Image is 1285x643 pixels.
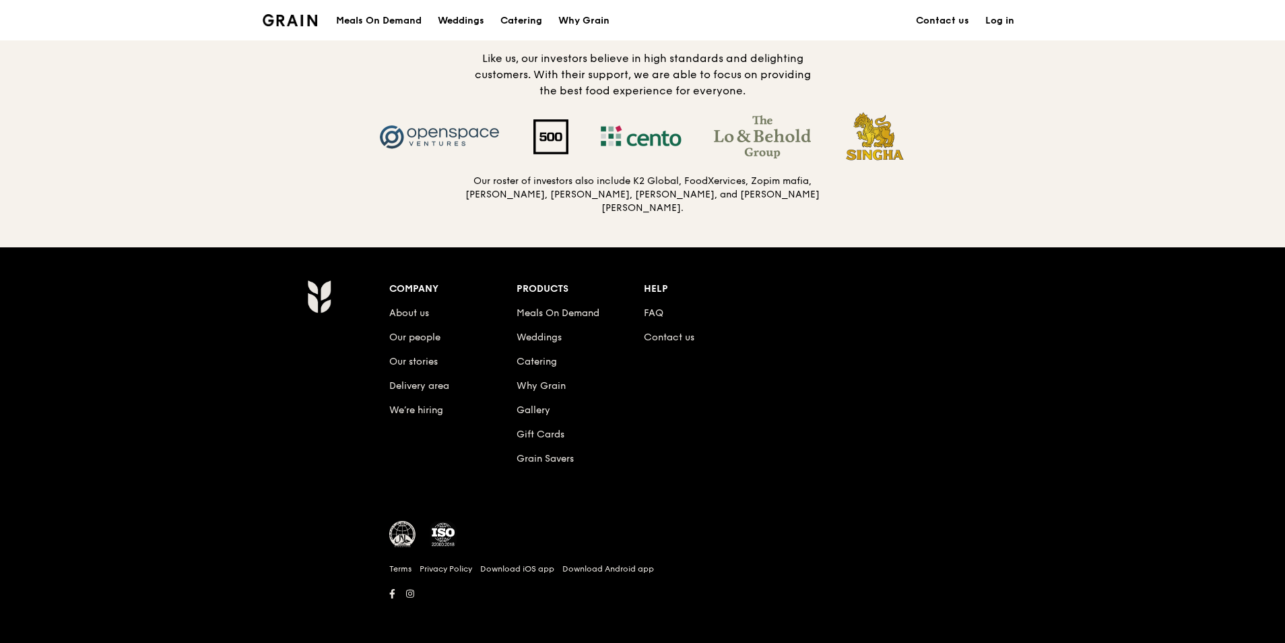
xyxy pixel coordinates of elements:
a: Terms [389,563,411,574]
h5: Our roster of investors also include K2 Global, FoodXervices, Zopim mafia, [PERSON_NAME], [PERSON... [465,175,820,215]
h6: Revision [255,603,1030,614]
a: Gift Cards [517,429,564,440]
img: Openspace Ventures [362,115,517,158]
a: Grain Savers [517,453,574,464]
div: Catering [500,1,542,41]
div: Weddings [438,1,484,41]
div: Help [644,280,771,299]
a: Why Grain [517,380,566,392]
a: Our people [389,332,440,343]
a: Contact us [644,332,694,343]
a: Contact us [908,1,977,41]
img: ISO Certified [430,521,457,548]
img: Singha [827,110,923,164]
a: Our stories [389,356,438,367]
a: Why Grain [550,1,618,41]
span: Like us, our investors believe in high standards and delighting customers. With their support, we... [475,52,811,97]
div: Products [517,280,644,299]
a: Weddings [517,332,562,343]
a: Delivery area [389,380,449,392]
a: We’re hiring [389,404,443,416]
div: Why Grain [558,1,609,41]
a: Download iOS app [480,563,554,574]
a: FAQ [644,307,663,319]
img: 500 Startups [517,119,585,154]
a: Download Android app [562,563,654,574]
a: Log in [977,1,1022,41]
div: Company [389,280,517,299]
img: The Lo & Behold Group [698,115,827,158]
img: Cento Ventures [585,115,698,158]
a: Weddings [430,1,492,41]
a: Catering [492,1,550,41]
img: MUIS Halal Certified [389,521,416,548]
a: Catering [517,356,557,367]
a: Privacy Policy [420,563,472,574]
a: About us [389,307,429,319]
a: Meals On Demand [517,307,599,319]
div: Meals On Demand [336,1,422,41]
img: Grain [307,280,331,313]
a: Gallery [517,404,550,416]
img: Grain [263,14,317,26]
